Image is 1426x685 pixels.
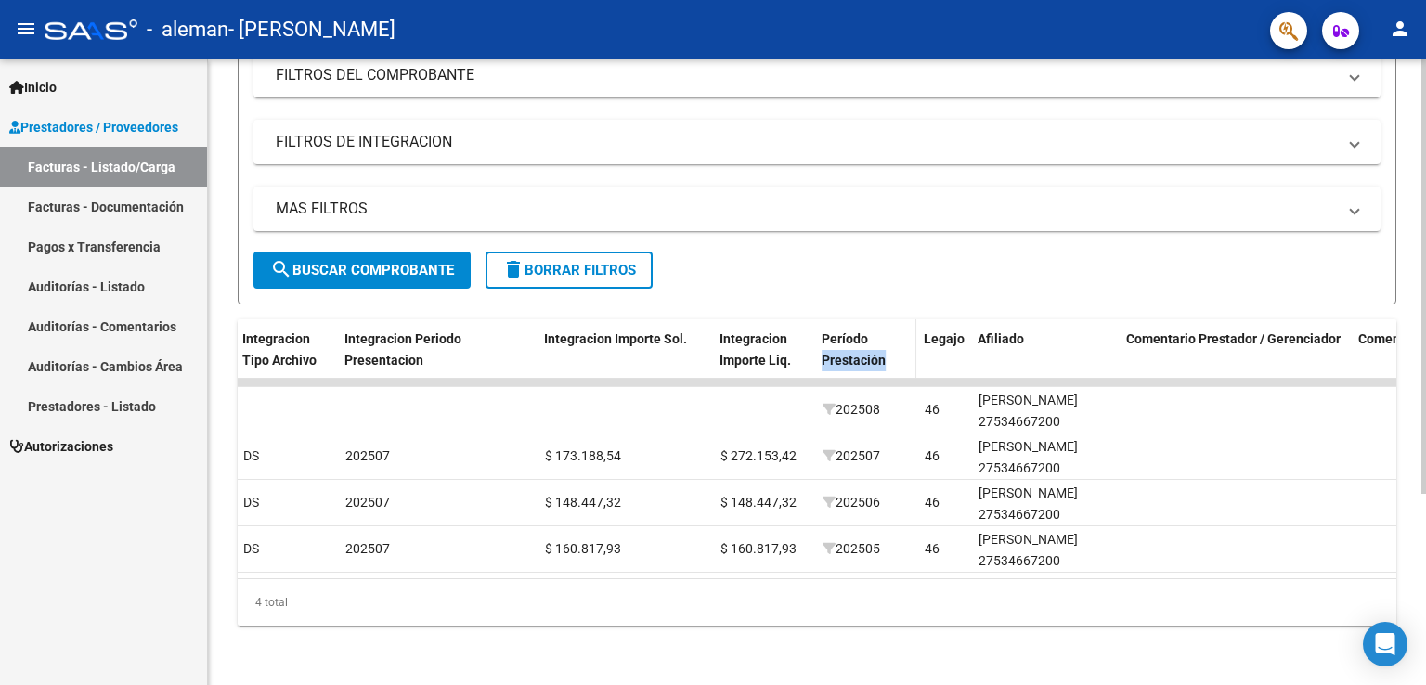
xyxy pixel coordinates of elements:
span: Inicio [9,77,57,97]
mat-icon: search [270,258,292,280]
span: DS [243,495,259,510]
button: Buscar Comprobante [253,252,471,289]
span: Integracion Importe Sol. [544,331,687,346]
span: - aleman [147,9,228,50]
span: 202507 [823,448,880,463]
div: 46 [925,538,940,560]
span: 202505 [823,541,880,556]
datatable-header-cell: Afiliado [970,319,1119,401]
div: [PERSON_NAME] 27534667200 [979,529,1112,572]
datatable-header-cell: Integracion Importe Sol. [537,319,712,401]
mat-icon: delete [502,258,525,280]
mat-icon: person [1389,18,1411,40]
mat-expansion-panel-header: FILTROS DEL COMPROBANTE [253,53,1381,97]
span: Legajo [924,331,965,346]
datatable-header-cell: Comentario Prestador / Gerenciador [1119,319,1351,401]
span: Autorizaciones [9,436,113,457]
span: 202508 [823,402,880,417]
span: Integracion Importe Liq. [719,331,791,368]
span: $ 173.188,54 [545,448,621,463]
span: $ 160.817,93 [545,541,621,556]
span: Buscar Comprobante [270,262,454,278]
span: Comentario Prestador / Gerenciador [1126,331,1341,346]
span: Período Prestación [822,331,886,368]
div: [PERSON_NAME] 27534667200 [979,390,1112,433]
datatable-header-cell: Integracion Importe Liq. [712,319,814,401]
div: [PERSON_NAME] 27534667200 [979,483,1112,525]
button: Borrar Filtros [486,252,653,289]
span: $ 160.817,93 [720,541,797,556]
span: 202507 [345,448,390,463]
span: $ 148.447,32 [720,495,797,510]
mat-panel-title: MAS FILTROS [276,199,1336,219]
span: Borrar Filtros [502,262,636,278]
div: 46 [925,492,940,513]
span: 202507 [345,541,390,556]
span: Integracion Tipo Archivo [242,331,317,368]
span: $ 272.153,42 [720,448,797,463]
div: [PERSON_NAME] 27534667200 [979,436,1112,479]
datatable-header-cell: Integracion Tipo Archivo [235,319,337,401]
span: DS [243,448,259,463]
span: Prestadores / Proveedores [9,117,178,137]
div: 4 total [238,579,1396,626]
mat-panel-title: FILTROS DEL COMPROBANTE [276,65,1336,85]
span: $ 148.447,32 [545,495,621,510]
mat-icon: menu [15,18,37,40]
div: 46 [925,399,940,420]
mat-expansion-panel-header: MAS FILTROS [253,187,1381,231]
div: 46 [925,446,940,467]
span: - [PERSON_NAME] [228,9,395,50]
span: DS [243,541,259,556]
div: Open Intercom Messenger [1363,622,1407,666]
span: Integracion Periodo Presentacion [344,331,461,368]
mat-expansion-panel-header: FILTROS DE INTEGRACION [253,120,1381,164]
span: 202506 [823,495,880,510]
datatable-header-cell: Legajo [916,319,970,401]
span: 202507 [345,495,390,510]
datatable-header-cell: Integracion Periodo Presentacion [337,319,537,401]
mat-panel-title: FILTROS DE INTEGRACION [276,132,1336,152]
span: Afiliado [978,331,1024,346]
datatable-header-cell: Período Prestación [814,319,916,401]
